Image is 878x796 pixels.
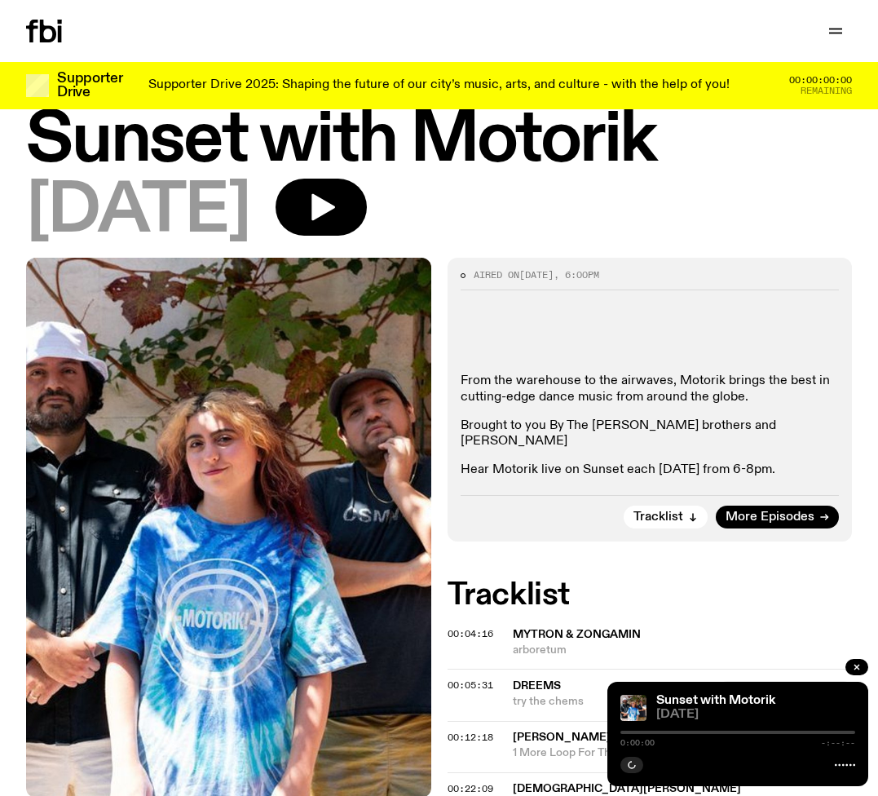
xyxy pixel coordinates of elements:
[448,731,493,744] span: 00:12:18
[448,627,493,640] span: 00:04:16
[513,694,710,710] span: try the chems
[448,630,493,639] button: 00:04:16
[821,739,855,747] span: -:--:--
[26,179,249,245] span: [DATE]
[519,268,554,281] span: [DATE]
[726,511,814,524] span: More Episodes
[624,506,708,528] button: Tracklist
[26,108,852,174] h1: Sunset with Motorik
[474,268,519,281] span: Aired on
[801,86,852,95] span: Remaining
[656,709,855,721] span: [DATE]
[656,694,775,707] a: Sunset with Motorik
[620,739,655,747] span: 0:00:00
[448,785,493,794] button: 00:22:09
[513,745,853,761] span: 1 More Loop For The Hard DJs
[148,78,730,93] p: Supporter Drive 2025: Shaping the future of our city’s music, arts, and culture - with the help o...
[448,782,493,795] span: 00:22:09
[789,76,852,85] span: 00:00:00:00
[448,681,493,690] button: 00:05:31
[461,374,840,405] p: From the warehouse to the airwaves, Motorik brings the best in cutting-edge dance music from arou...
[448,679,493,692] span: 00:05:31
[448,581,853,610] h2: Tracklist
[513,732,611,743] span: [PERSON_NAME]
[461,462,840,478] p: Hear Motorik live on Sunset each [DATE] from 6-8pm.
[716,506,839,528] a: More Episodes
[57,72,122,99] h3: Supporter Drive
[513,680,561,692] span: dreems
[554,268,599,281] span: , 6:00pm
[448,733,493,742] button: 00:12:18
[620,695,646,721] img: Andrew, Reenie, and Pat stand in a row, smiling at the camera, in dappled light with a vine leafe...
[633,511,683,524] span: Tracklist
[513,629,641,640] span: mytron & zongamin
[513,783,741,794] span: [DEMOGRAPHIC_DATA][PERSON_NAME]
[513,643,853,658] span: arboretum
[461,418,840,449] p: Brought to you By The [PERSON_NAME] brothers and [PERSON_NAME]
